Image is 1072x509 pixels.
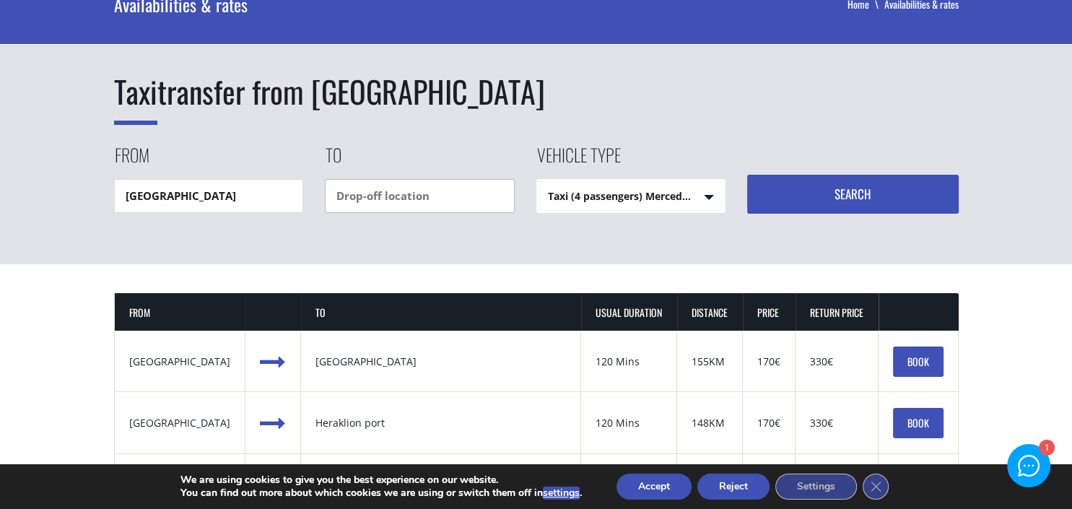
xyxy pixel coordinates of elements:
[616,474,692,500] button: Accept
[743,293,796,331] th: PRICE
[129,416,230,430] div: [GEOGRAPHIC_DATA]
[692,416,728,430] div: 148KM
[301,293,581,331] th: TO
[581,293,677,331] th: USUAL DURATION
[1038,441,1053,456] div: 1
[893,347,944,377] a: BOOK
[115,293,245,331] th: FROM
[325,142,341,179] label: To
[775,474,857,500] button: Settings
[180,474,582,487] p: We are using cookies to give you the best experience on our website.
[114,179,304,213] input: Pickup location
[114,142,149,179] label: From
[757,354,780,369] div: 170€
[692,354,728,369] div: 155KM
[893,408,944,438] a: BOOK
[543,487,580,500] button: settings
[863,474,889,500] button: Close GDPR Cookie Banner
[810,354,863,369] div: 330€
[114,70,959,113] h1: transfer from [GEOGRAPHIC_DATA]
[596,354,662,369] div: 120 Mins
[810,416,863,430] div: 330€
[536,142,621,179] label: Vehicle type
[315,354,566,369] div: [GEOGRAPHIC_DATA]
[537,180,725,214] span: Taxi (4 passengers) Mercedes E Class
[697,474,770,500] button: Reject
[596,416,662,430] div: 120 Mins
[325,179,515,213] input: Drop-off location
[796,293,879,331] th: RETURN PRICE
[114,69,157,125] span: Taxi
[180,487,582,500] p: You can find out more about which cookies we are using or switch them off in .
[315,416,566,430] div: Heraklion port
[757,416,780,430] div: 170€
[129,354,230,369] div: [GEOGRAPHIC_DATA]
[747,175,959,214] button: Search
[677,293,743,331] th: DISTANCE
